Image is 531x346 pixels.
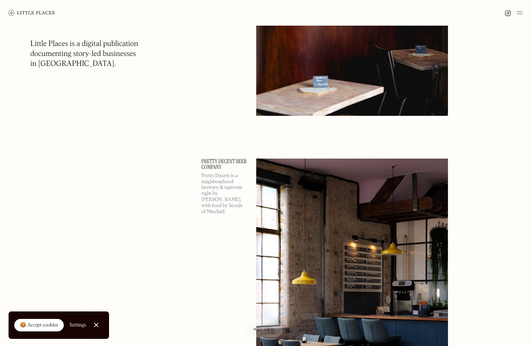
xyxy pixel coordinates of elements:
div: 🍪 Accept cookies [20,322,58,329]
span: Map view [254,327,274,331]
h1: Little Places is a digital publication documenting story-led businesses in [GEOGRAPHIC_DATA]. [30,39,138,69]
a: Settings [69,317,86,333]
a: 🍪 Accept cookies [14,319,64,332]
a: Close Cookie Popup [89,318,103,332]
p: Pretty Decent is a neighbourhood brewery & taproom right by [PERSON_NAME], with food by Seouls of... [201,173,248,215]
a: Pretty Decent Beer Company [201,159,248,170]
a: Map view [245,322,283,337]
div: Settings [69,322,86,327]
